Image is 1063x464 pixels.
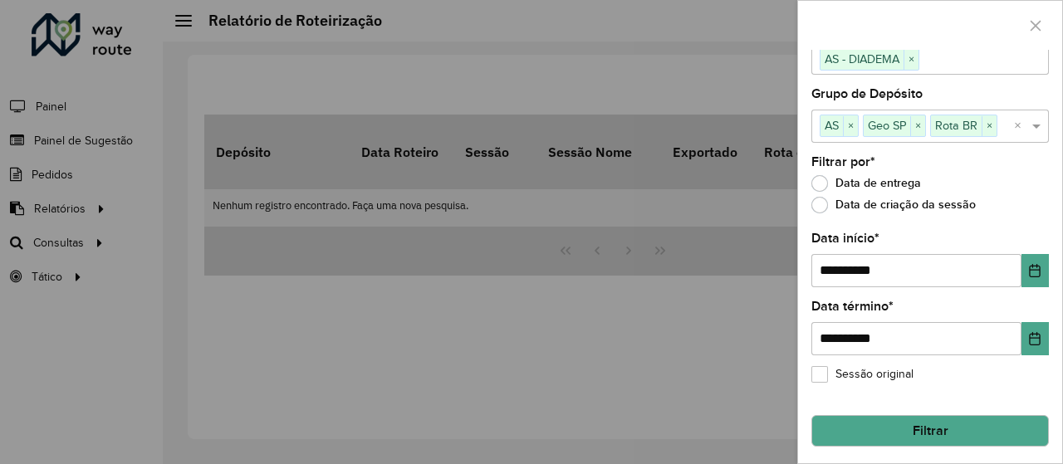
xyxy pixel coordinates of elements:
button: Filtrar [811,415,1049,447]
span: × [843,116,858,136]
label: Data de criação da sessão [811,197,976,213]
span: Geo SP [864,115,910,135]
button: Choose Date [1021,254,1049,287]
span: Rota BR [931,115,982,135]
label: Filtrar por [811,152,875,172]
span: × [910,116,925,136]
label: Sessão original [811,365,914,383]
label: Data início [811,228,879,248]
label: Data de entrega [811,175,921,192]
label: Data término [811,296,894,316]
span: Clear all [1014,116,1028,136]
span: × [904,50,918,70]
button: Choose Date [1021,322,1049,355]
span: × [982,116,997,136]
span: AS [821,115,843,135]
span: AS - DIADEMA [821,49,904,69]
label: Grupo de Depósito [811,84,923,104]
